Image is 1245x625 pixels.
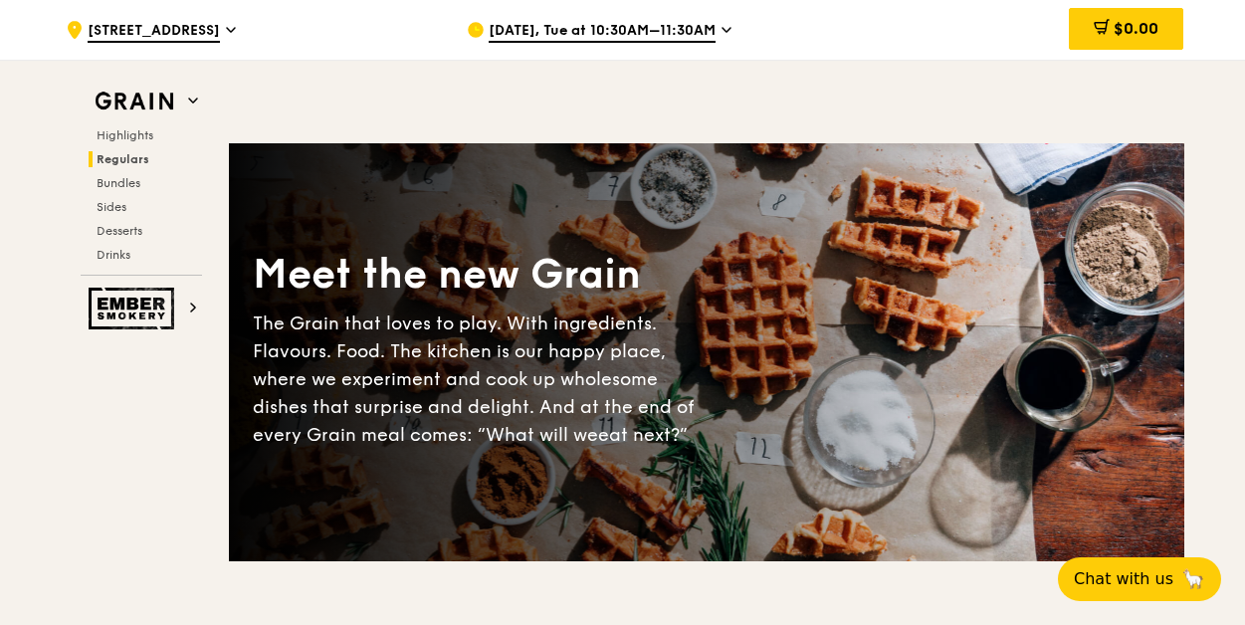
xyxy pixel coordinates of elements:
[97,248,130,262] span: Drinks
[97,200,126,214] span: Sides
[253,248,707,302] div: Meet the new Grain
[1181,567,1205,591] span: 🦙
[88,21,220,43] span: [STREET_ADDRESS]
[1114,19,1158,38] span: $0.00
[97,152,149,166] span: Regulars
[253,310,707,449] div: The Grain that loves to play. With ingredients. Flavours. Food. The kitchen is our happy place, w...
[97,176,140,190] span: Bundles
[1058,557,1221,601] button: Chat with us🦙
[89,84,180,119] img: Grain web logo
[97,128,153,142] span: Highlights
[489,21,716,43] span: [DATE], Tue at 10:30AM–11:30AM
[89,288,180,329] img: Ember Smokery web logo
[598,424,688,446] span: eat next?”
[1074,567,1173,591] span: Chat with us
[97,224,142,238] span: Desserts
